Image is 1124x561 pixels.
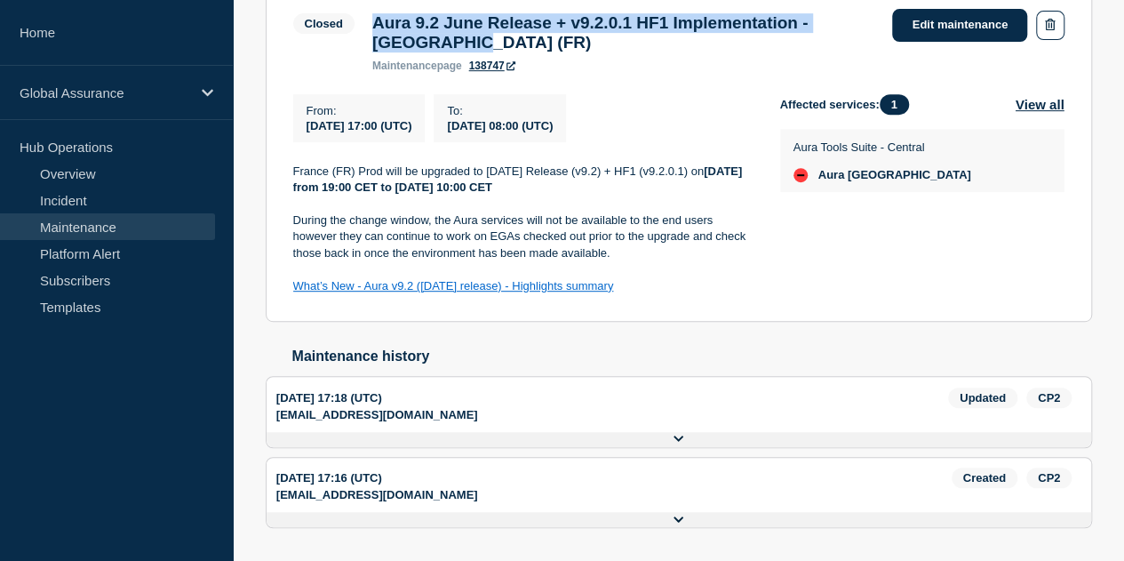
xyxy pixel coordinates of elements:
p: page [372,60,462,72]
p: [EMAIL_ADDRESS][DOMAIN_NAME] [276,408,478,421]
span: [DATE] 17:00 (UTC) [307,119,412,132]
span: maintenance [372,60,437,72]
div: [DATE] 17:16 (UTC) [276,468,952,488]
p: From : [307,104,412,117]
strong: [DATE] from 19:00 CET to [DATE] 10:00 CET [293,164,745,194]
button: View all [1016,94,1064,115]
p: France (FR) Prod will be upgraded to [DATE] Release (v9.2) + HF1 (v9.2.0.1) on [293,164,752,196]
a: What’s New - Aura v9.2 ([DATE] release) - Highlights summary [293,279,614,293]
span: Updated [948,388,1017,408]
p: [EMAIL_ADDRESS][DOMAIN_NAME] [276,488,478,501]
div: [DATE] 17:18 (UTC) [276,388,948,408]
p: To : [447,104,553,117]
p: Aura Tools Suite - Central [793,140,971,154]
h3: Aura 9.2 June Release + v9.2.0.1 HF1 Implementation - [GEOGRAPHIC_DATA] (FR) [372,13,875,52]
span: Created [952,468,1017,488]
h2: Maintenance history [292,349,1092,365]
a: Edit maintenance [892,9,1027,42]
span: [DATE] 08:00 (UTC) [447,119,553,132]
p: Global Assurance [20,85,190,100]
span: CP2 [1026,468,1072,488]
span: 1 [880,94,909,115]
span: Affected services: [780,94,918,115]
span: Closed [293,13,355,34]
span: Aura [GEOGRAPHIC_DATA] [818,168,971,182]
div: down [793,168,808,182]
p: During the change window, the Aura services will not be available to the end users however they c... [293,212,752,261]
span: CP2 [1026,388,1072,408]
a: 138747 [469,60,515,72]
